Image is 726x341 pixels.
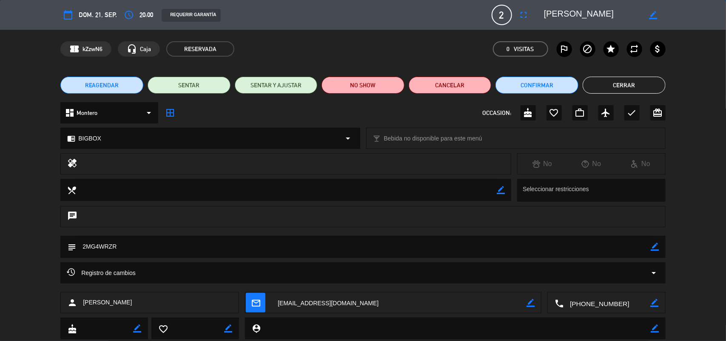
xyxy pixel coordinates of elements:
[63,10,73,20] i: calendar_today
[251,298,260,307] i: mail_outline
[653,108,663,118] i: card_giftcard
[559,44,569,54] i: outlined_flag
[384,134,482,143] span: Bebida no disponible para este menú
[69,44,80,54] span: confirmation_number
[65,108,75,118] i: dashboard
[651,324,659,332] i: border_color
[67,268,136,278] span: Registro de cambios
[140,44,151,54] span: Caja
[497,186,505,194] i: border_color
[492,5,512,25] span: 2
[148,77,231,94] button: SENTAR
[518,158,567,169] div: No
[144,108,154,118] i: arrow_drop_down
[127,44,137,54] i: headset_mic
[140,9,153,20] span: 20:00
[373,135,381,143] i: local_bar
[519,10,529,20] i: fullscreen
[124,10,134,20] i: access_time
[67,211,77,223] i: chat
[527,299,535,307] i: border_color
[549,108,559,118] i: favorite_border
[495,77,578,94] button: Confirmar
[133,324,141,332] i: border_color
[322,77,404,94] button: NO SHOW
[601,108,611,118] i: airplanemode_active
[78,134,101,143] span: BIGBOX
[627,108,637,118] i: check
[67,135,75,143] i: chrome_reader_mode
[121,7,137,23] button: access_time
[224,324,232,332] i: border_color
[251,324,261,333] i: person_pin
[651,243,659,251] i: border_color
[651,299,659,307] i: border_color
[83,298,132,307] span: [PERSON_NAME]
[165,108,175,118] i: border_all
[583,44,593,54] i: block
[343,133,353,143] i: arrow_drop_down
[235,77,318,94] button: SENTAR Y AJUSTAR
[583,77,666,94] button: Cerrar
[60,77,143,94] button: REAGENDAR
[166,41,234,57] span: RESERVADA
[483,108,512,118] span: OCCASION:
[409,77,492,94] button: Cancelar
[67,298,77,308] i: person
[507,44,510,54] span: 0
[67,324,77,333] i: cake
[653,44,663,54] i: attach_money
[649,268,659,278] i: arrow_drop_down
[575,108,585,118] i: work_outline
[77,108,97,118] span: Montero
[554,298,564,308] i: local_phone
[67,242,76,252] i: subject
[79,9,117,20] span: dom. 21, sep.
[523,108,533,118] i: cake
[649,11,658,19] i: border_color
[514,44,534,54] em: Visitas
[85,81,119,90] span: REAGENDAR
[606,44,616,54] i: star
[67,185,76,195] i: local_dining
[67,158,77,170] i: healing
[616,158,665,169] div: No
[60,7,76,23] button: calendar_today
[158,324,168,333] i: favorite_border
[516,7,532,23] button: fullscreen
[629,44,640,54] i: repeat
[567,158,616,169] div: No
[162,9,220,22] div: REQUERIR GARANTÍA
[83,44,102,54] span: kZzwN6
